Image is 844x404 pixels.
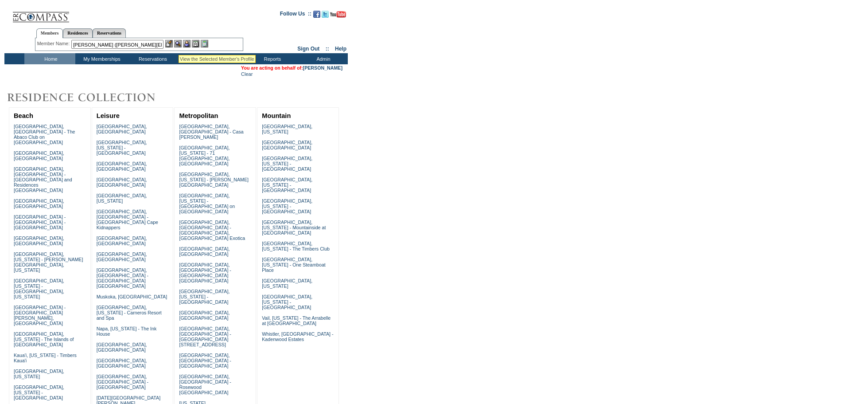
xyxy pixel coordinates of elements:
[335,46,346,52] a: Help
[262,315,331,326] a: Vail, [US_STATE] - The Arrabelle at [GEOGRAPHIC_DATA]
[12,4,70,23] img: Compass Home
[262,220,326,235] a: [GEOGRAPHIC_DATA], [US_STATE] - Mountainside at [GEOGRAPHIC_DATA]
[262,257,326,273] a: [GEOGRAPHIC_DATA], [US_STATE] - One Steamboat Place
[14,369,64,379] a: [GEOGRAPHIC_DATA], [US_STATE]
[97,124,147,134] a: [GEOGRAPHIC_DATA], [GEOGRAPHIC_DATA]
[179,353,231,369] a: [GEOGRAPHIC_DATA], [GEOGRAPHIC_DATA] - [GEOGRAPHIC_DATA]
[97,209,158,230] a: [GEOGRAPHIC_DATA], [GEOGRAPHIC_DATA] - [GEOGRAPHIC_DATA] Cape Kidnappers
[179,310,229,321] a: [GEOGRAPHIC_DATA], [GEOGRAPHIC_DATA]
[179,124,243,140] a: [GEOGRAPHIC_DATA], [GEOGRAPHIC_DATA] - Casa [PERSON_NAME]
[179,326,231,347] a: [GEOGRAPHIC_DATA], [GEOGRAPHIC_DATA] - [GEOGRAPHIC_DATA][STREET_ADDRESS]
[313,13,320,19] a: Become our fan on Facebook
[241,71,253,77] a: Clear
[75,53,126,64] td: My Memberships
[14,198,64,209] a: [GEOGRAPHIC_DATA], [GEOGRAPHIC_DATA]
[14,251,83,273] a: [GEOGRAPHIC_DATA], [US_STATE] - [PERSON_NAME][GEOGRAPHIC_DATA], [US_STATE]
[97,342,147,353] a: [GEOGRAPHIC_DATA], [GEOGRAPHIC_DATA]
[97,177,147,188] a: [GEOGRAPHIC_DATA], [GEOGRAPHIC_DATA]
[192,40,199,47] img: Reservations
[36,28,63,38] a: Members
[14,331,74,347] a: [GEOGRAPHIC_DATA], [US_STATE] - The Islands of [GEOGRAPHIC_DATA]
[330,13,346,19] a: Subscribe to our YouTube Channel
[93,28,126,38] a: Reservations
[179,289,229,305] a: [GEOGRAPHIC_DATA], [US_STATE] - [GEOGRAPHIC_DATA]
[262,198,312,214] a: [GEOGRAPHIC_DATA], [US_STATE] - [GEOGRAPHIC_DATA]
[14,150,64,161] a: [GEOGRAPHIC_DATA], [GEOGRAPHIC_DATA]
[179,246,229,257] a: [GEOGRAPHIC_DATA], [GEOGRAPHIC_DATA]
[262,241,330,251] a: [GEOGRAPHIC_DATA], [US_STATE] - The Timbers Club
[14,384,64,400] a: [GEOGRAPHIC_DATA], [US_STATE] - [GEOGRAPHIC_DATA]
[97,235,147,246] a: [GEOGRAPHIC_DATA], [GEOGRAPHIC_DATA]
[97,358,147,369] a: [GEOGRAPHIC_DATA], [GEOGRAPHIC_DATA]
[201,40,208,47] img: b_calculator.gif
[97,161,147,172] a: [GEOGRAPHIC_DATA], [GEOGRAPHIC_DATA]
[330,11,346,18] img: Subscribe to our YouTube Channel
[14,214,66,230] a: [GEOGRAPHIC_DATA] - [GEOGRAPHIC_DATA] - [GEOGRAPHIC_DATA]
[97,140,147,156] a: [GEOGRAPHIC_DATA], [US_STATE] - [GEOGRAPHIC_DATA]
[4,13,12,14] img: i.gif
[303,65,342,71] a: [PERSON_NAME]
[63,28,93,38] a: Residences
[262,294,312,310] a: [GEOGRAPHIC_DATA], [US_STATE] - [GEOGRAPHIC_DATA]
[262,112,291,119] a: Mountain
[262,156,312,172] a: [GEOGRAPHIC_DATA], [US_STATE] - [GEOGRAPHIC_DATA]
[97,374,148,390] a: [GEOGRAPHIC_DATA], [GEOGRAPHIC_DATA] - [GEOGRAPHIC_DATA]
[246,53,297,64] td: Reports
[126,53,177,64] td: Reservations
[179,220,245,241] a: [GEOGRAPHIC_DATA], [GEOGRAPHIC_DATA] - [GEOGRAPHIC_DATA], [GEOGRAPHIC_DATA] Exotica
[179,374,231,395] a: [GEOGRAPHIC_DATA], [GEOGRAPHIC_DATA] - Rosewood [GEOGRAPHIC_DATA]
[14,278,64,299] a: [GEOGRAPHIC_DATA], [US_STATE] - [GEOGRAPHIC_DATA], [US_STATE]
[4,89,177,106] img: Destinations by Exclusive Resorts
[179,112,218,119] a: Metropolitan
[262,331,333,342] a: Whistler, [GEOGRAPHIC_DATA] - Kadenwood Estates
[165,40,173,47] img: b_edit.gif
[14,166,72,193] a: [GEOGRAPHIC_DATA], [GEOGRAPHIC_DATA] - [GEOGRAPHIC_DATA] and Residences [GEOGRAPHIC_DATA]
[297,53,348,64] td: Admin
[180,56,254,62] div: View the Selected Member's Profile
[262,124,312,134] a: [GEOGRAPHIC_DATA], [US_STATE]
[14,124,75,145] a: [GEOGRAPHIC_DATA], [GEOGRAPHIC_DATA] - The Abaco Club on [GEOGRAPHIC_DATA]
[262,177,312,193] a: [GEOGRAPHIC_DATA], [US_STATE] - [GEOGRAPHIC_DATA]
[14,305,66,326] a: [GEOGRAPHIC_DATA] - [GEOGRAPHIC_DATA][PERSON_NAME], [GEOGRAPHIC_DATA]
[174,40,182,47] img: View
[241,65,342,71] font: You are acting on behalf of:
[14,353,77,363] a: Kaua'i, [US_STATE] - Timbers Kaua'i
[322,11,329,18] img: Follow us on Twitter
[262,278,312,289] a: [GEOGRAPHIC_DATA], [US_STATE]
[183,40,191,47] img: Impersonate
[97,305,162,321] a: [GEOGRAPHIC_DATA], [US_STATE] - Carneros Resort and Spa
[179,145,229,166] a: [GEOGRAPHIC_DATA], [US_STATE] - 71 [GEOGRAPHIC_DATA], [GEOGRAPHIC_DATA]
[24,53,75,64] td: Home
[14,235,64,246] a: [GEOGRAPHIC_DATA], [GEOGRAPHIC_DATA]
[97,294,167,299] a: Muskoka, [GEOGRAPHIC_DATA]
[326,46,329,52] span: ::
[177,53,246,64] td: Vacation Collection
[280,10,311,20] td: Follow Us ::
[179,262,231,283] a: [GEOGRAPHIC_DATA], [GEOGRAPHIC_DATA] - [GEOGRAPHIC_DATA] [GEOGRAPHIC_DATA]
[97,193,147,204] a: [GEOGRAPHIC_DATA], [US_STATE]
[14,112,33,119] a: Beach
[313,11,320,18] img: Become our fan on Facebook
[37,40,71,47] div: Member Name:
[322,13,329,19] a: Follow us on Twitter
[262,140,312,150] a: [GEOGRAPHIC_DATA], [GEOGRAPHIC_DATA]
[97,267,148,289] a: [GEOGRAPHIC_DATA], [GEOGRAPHIC_DATA] - [GEOGRAPHIC_DATA] [GEOGRAPHIC_DATA]
[179,172,249,188] a: [GEOGRAPHIC_DATA], [US_STATE] - [PERSON_NAME][GEOGRAPHIC_DATA]
[97,326,157,337] a: Napa, [US_STATE] - The Ink House
[179,193,235,214] a: [GEOGRAPHIC_DATA], [US_STATE] - [GEOGRAPHIC_DATA] on [GEOGRAPHIC_DATA]
[97,112,120,119] a: Leisure
[297,46,319,52] a: Sign Out
[97,251,147,262] a: [GEOGRAPHIC_DATA], [GEOGRAPHIC_DATA]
